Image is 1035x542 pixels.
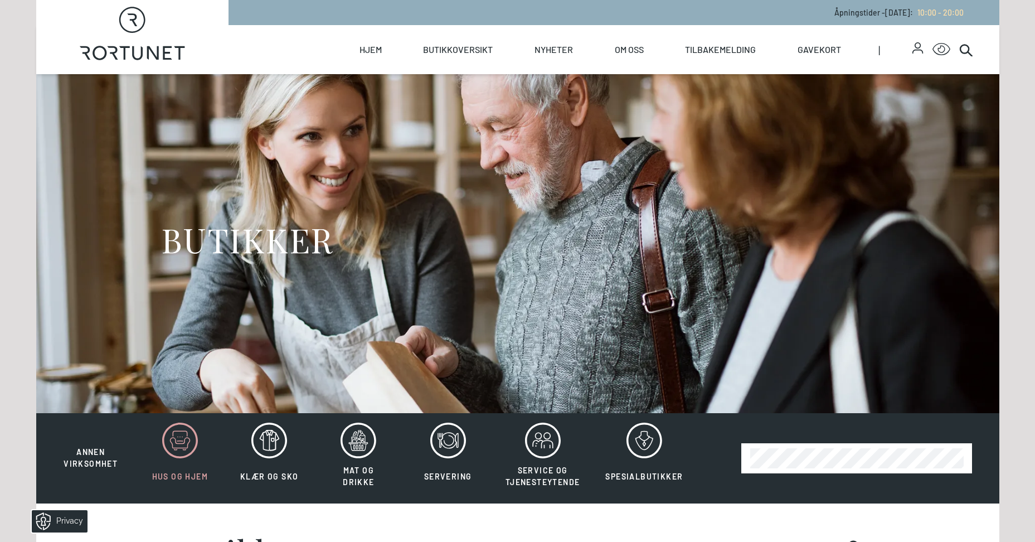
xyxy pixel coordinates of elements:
span: Annen virksomhet [64,447,118,468]
a: Om oss [615,25,644,74]
a: 10:00 - 20:00 [913,8,964,17]
span: Mat og drikke [343,466,374,487]
span: 10:00 - 20:00 [917,8,964,17]
button: Hus og hjem [137,422,223,495]
iframe: Manage Preferences [11,506,102,536]
button: Annen virksomhet [47,422,134,470]
span: Hus og hjem [152,472,208,481]
a: Nyheter [534,25,573,74]
span: | [878,25,913,74]
button: Klær og sko [226,422,313,495]
button: Service og tjenesteytende [494,422,592,495]
span: Spesialbutikker [605,472,683,481]
button: Open Accessibility Menu [932,41,950,59]
button: Spesialbutikker [594,422,694,495]
a: Tilbakemelding [685,25,756,74]
h1: BUTIKKER [161,219,333,260]
a: Hjem [359,25,382,74]
button: Mat og drikke [315,422,402,495]
span: Servering [424,472,472,481]
button: Servering [405,422,492,495]
a: Butikkoversikt [423,25,493,74]
span: Klær og sko [240,472,298,481]
a: Gavekort [798,25,841,74]
p: Åpningstider - [DATE] : [834,7,964,18]
span: Service og tjenesteytende [506,466,580,487]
